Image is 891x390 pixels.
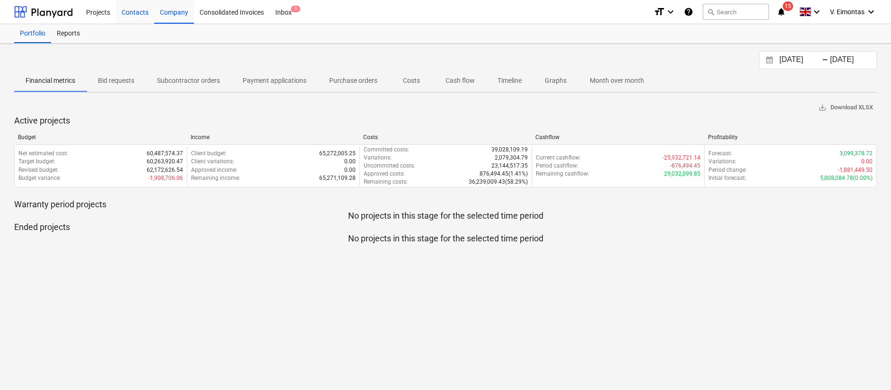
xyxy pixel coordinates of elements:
[191,158,234,166] p: Client variations :
[861,158,873,166] p: 0.00
[98,76,134,86] p: Bid requests
[344,158,356,166] p: 0.00
[243,76,306,86] p: Payment applications
[445,76,475,86] p: Cash flow
[469,178,528,186] p: 36,239,009.43 ( 58.29% )
[191,134,356,141] div: Income
[51,24,86,43] a: Reports
[363,134,528,141] div: Costs
[26,76,75,86] p: Financial metrics
[814,100,877,115] button: Download XLSX
[498,76,522,86] p: Timeline
[157,76,220,86] p: Subcontractor orders
[191,150,227,158] p: Client budget :
[364,162,415,170] p: Uncommitted costs :
[703,4,769,20] button: Search
[684,6,693,18] i: Knowledge base
[535,134,700,141] div: Cashflow
[18,150,68,158] p: Net estimated cost :
[191,174,240,182] p: Remaining income :
[14,24,51,43] a: Portfolio
[14,233,877,244] p: No projects in this stage for the selected time period
[491,162,528,170] p: 23,144,517.35
[400,76,423,86] p: Costs
[18,166,59,174] p: Revised budget :
[708,150,732,158] p: Forecast :
[495,154,528,162] p: 2,079,304.79
[818,102,873,113] span: Download XLSX
[18,134,183,141] div: Budget
[822,57,828,63] div: -
[811,6,822,18] i: keyboard_arrow_down
[708,134,873,141] div: Profitability
[708,158,736,166] p: Variations :
[708,174,746,182] p: Initial forecast :
[148,174,183,182] p: -1,908,706.06
[844,345,891,390] iframe: Chat Widget
[147,166,183,174] p: 62,172,626.54
[838,166,873,174] p: -1,881,449.50
[665,6,676,18] i: keyboard_arrow_down
[828,53,876,67] input: End Date
[544,76,567,86] p: Graphs
[364,178,408,186] p: Remaining costs :
[364,170,405,178] p: Approved costs :
[319,174,356,182] p: 65,271,109.28
[480,170,528,178] p: 876,494.45 ( 1.41% )
[830,8,865,16] span: V. Eimontas
[14,222,877,233] p: Ended projects
[590,76,644,86] p: Month over month
[654,6,665,18] i: format_size
[364,146,409,154] p: Committed costs :
[777,53,826,67] input: Start Date
[14,199,877,210] p: Warranty period projects
[18,174,61,182] p: Budget variance :
[364,154,392,162] p: Variations :
[291,6,300,12] span: 1
[664,170,700,178] p: 29,032,099.85
[865,6,877,18] i: keyboard_arrow_down
[783,1,793,11] span: 15
[344,166,356,174] p: 0.00
[147,150,183,158] p: 60,487,574.37
[536,154,581,162] p: Current cashflow :
[777,6,786,18] i: notifications
[191,166,237,174] p: Approved income :
[708,166,747,174] p: Period change :
[761,55,777,66] button: Interact with the calendar and add the check-in date for your trip.
[18,158,55,166] p: Target budget :
[14,115,877,126] p: Active projects
[536,162,578,170] p: Period cashflow :
[820,174,873,182] p: 5,008,084.78 ( 0.00% )
[663,154,700,162] p: -25,932,721.14
[319,150,356,158] p: 65,272,005.25
[14,210,877,222] p: No projects in this stage for the selected time period
[839,150,873,158] p: 3,099,378.72
[707,8,715,16] span: search
[491,146,528,154] p: 39,028,109.19
[147,158,183,166] p: 60,263,920.47
[536,170,589,178] p: Remaining cashflow :
[329,76,377,86] p: Purchase orders
[818,103,827,112] span: save_alt
[670,162,700,170] p: -876,494.45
